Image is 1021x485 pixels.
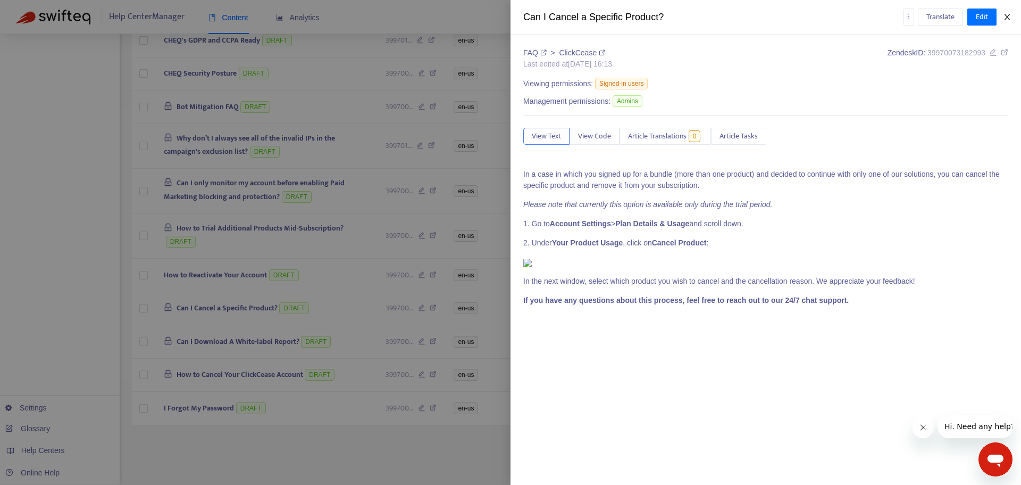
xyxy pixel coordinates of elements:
iframe: Close message [913,417,934,438]
span: Management permissions: [523,96,610,107]
button: Article Translations0 [620,128,711,145]
div: Last edited at [DATE] 16:13 [523,59,612,70]
p: In a case in which you signed up for a bundle (more than one product) and decided to continue wit... [523,169,1008,191]
strong: Plan Details & Usage [615,219,689,228]
iframe: Button to launch messaging window [978,442,1012,476]
button: Translate [918,9,963,26]
span: more [905,13,913,20]
em: Please note that currently this option is available only during the trial period. [523,200,773,209]
button: Close [1000,12,1015,22]
button: View Text [523,128,570,145]
a: ClickCease [559,48,605,57]
p: 2. Under , click on : [523,237,1008,249]
span: Translate [926,11,955,23]
button: Edit [967,9,997,26]
button: View Code [570,128,620,145]
strong: If you have any questions about this process, feel free to reach out to our 24/7 chat support. [523,296,849,305]
div: Zendesk ID: [888,47,1008,70]
span: View Text [532,130,561,142]
span: 0 [689,130,701,142]
strong: Account Settings [550,219,611,228]
span: Viewing permissions: [523,78,593,89]
div: > [523,47,612,59]
strong: Your Product Usage [552,239,623,247]
span: Article Translations [628,130,687,142]
span: Article Tasks [719,130,758,142]
span: Signed-in users [595,78,648,89]
img: 39970059065489 [523,259,532,267]
button: more [903,9,914,26]
span: 39970073182993 [927,48,985,57]
a: FAQ [523,48,549,57]
span: View Code [578,130,611,142]
span: Admins [613,95,642,107]
p: In the next window, select which product you wish to cancel and the cancellation reason. We appre... [523,276,1008,287]
p: 1. Go to > and scroll down. [523,218,1008,229]
div: Can I Cancel a Specific Product? [523,10,903,24]
span: close [1003,13,1011,21]
strong: Cancel Product [652,239,707,247]
span: Edit [976,11,988,23]
iframe: Message from company [938,415,1012,438]
button: Article Tasks [711,128,766,145]
span: Hi. Need any help? [6,7,77,16]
